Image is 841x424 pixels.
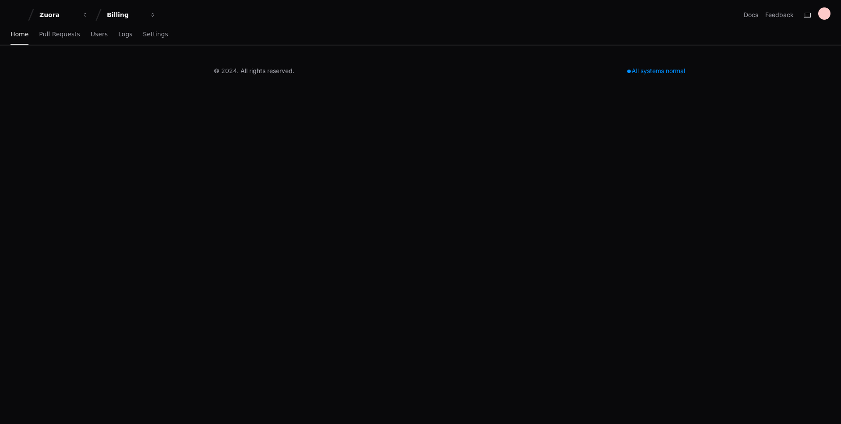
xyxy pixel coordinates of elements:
div: Zuora [39,11,77,19]
span: Logs [118,32,132,37]
a: Settings [143,25,168,45]
button: Billing [103,7,159,23]
div: All systems normal [622,65,690,77]
span: Pull Requests [39,32,80,37]
a: Logs [118,25,132,45]
a: Users [91,25,108,45]
div: Billing [107,11,145,19]
button: Zuora [36,7,92,23]
div: © 2024. All rights reserved. [214,67,294,75]
span: Users [91,32,108,37]
span: Home [11,32,28,37]
a: Pull Requests [39,25,80,45]
button: Feedback [765,11,794,19]
span: Settings [143,32,168,37]
a: Home [11,25,28,45]
a: Docs [744,11,758,19]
